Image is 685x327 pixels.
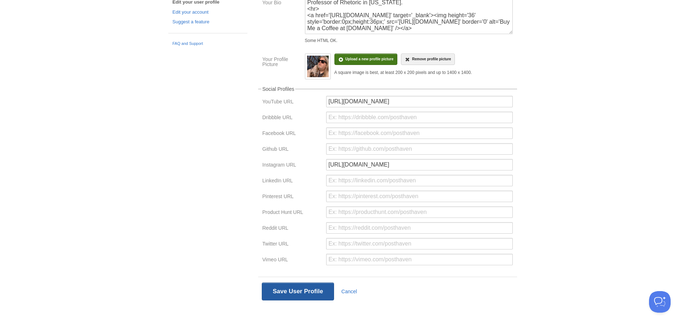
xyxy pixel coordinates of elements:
[262,225,322,232] label: Reddit URL
[412,57,451,61] span: Remove profile picture
[326,143,513,155] input: Ex: https://github.com/posthaven
[262,99,322,106] label: YouTube URL
[262,162,322,169] label: Instagram URL
[326,96,513,107] input: Ex: https://youtube.com/posthaven
[401,53,455,65] a: Remove profile picture
[173,41,243,47] a: FAQ and Support
[262,257,322,264] label: Vimeo URL
[173,9,243,16] a: Edit your account
[326,238,513,249] input: Ex: https://twitter.com/posthaven
[262,178,322,185] label: LinkedIn URL
[261,87,296,92] legend: Social Profiles
[649,291,671,313] iframe: Help Scout Beacon - Open
[262,131,322,137] label: Facebook URL
[345,57,393,61] span: Upload a new profile picture
[262,282,334,300] button: Save User Profile
[326,175,513,186] input: Ex: https://linkedin.com/posthaven
[262,194,322,201] label: Pinterest URL
[173,18,243,26] a: Suggest a feature
[307,56,329,77] img: uploads%2F2025-09-01%2F1%2F117714%2Ftk98GZoAhum-dUQVgXVt_K-DnBg%2Fs3ul120%2Fdr+llano+in+amsterdam...
[262,115,322,122] label: Dribbble URL
[262,241,322,248] label: Twitter URL
[326,191,513,202] input: Ex: https://pinterest.com/posthaven
[262,57,301,69] label: Your Profile Picture
[341,289,357,294] a: Cancel
[326,112,513,123] input: Ex: https://dribbble.com/posthaven
[326,206,513,218] input: Ex: https://producthunt.com/posthaven
[334,70,472,75] div: A square image is best, at least 200 x 200 pixels and up to 1400 x 1400.
[326,222,513,234] input: Ex: https://reddit.com/posthaven
[326,127,513,139] input: Ex: https://facebook.com/posthaven
[262,146,322,153] label: Github URL
[326,254,513,265] input: Ex: https://vimeo.com/posthaven
[262,210,322,216] label: Product Hunt URL
[305,38,513,43] div: Some HTML OK.
[326,159,513,170] input: Ex: https://instagram.com/posthaven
